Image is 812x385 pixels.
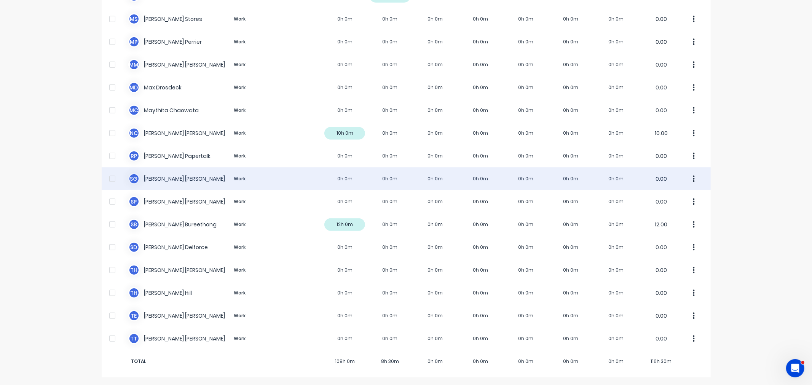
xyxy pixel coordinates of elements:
[367,358,413,365] span: 8h 30m
[548,358,593,365] span: 0h 0m
[128,358,269,365] span: TOTAL
[322,358,368,365] span: 108h 0m
[503,358,549,365] span: 0h 0m
[413,358,458,365] span: 0h 0m
[458,358,503,365] span: 0h 0m
[593,358,639,365] span: 0h 0m
[639,358,684,365] span: 116h 30m
[786,359,804,377] iframe: Intercom live chat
